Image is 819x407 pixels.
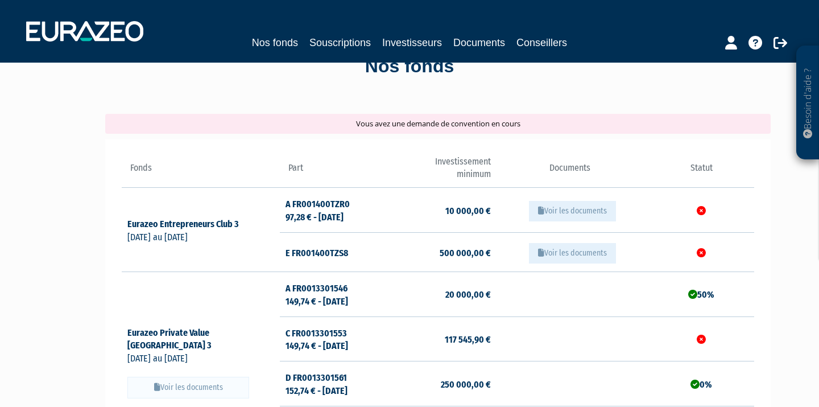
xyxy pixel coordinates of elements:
div: Vous avez une demande de convention en cours [105,114,771,134]
td: 20 000,00 € [385,272,490,316]
button: Voir les documents [529,201,616,221]
th: Fonds [122,155,280,188]
a: Nos fonds [252,35,298,51]
td: E FR001400TZS8 [280,232,385,272]
td: 250 000,00 € [385,361,490,406]
a: Investisseurs [382,35,442,51]
td: D FR0013301561 152,74 € - [DATE] [280,361,385,406]
td: 10 000,00 € [385,188,490,233]
img: 1732889491-logotype_eurazeo_blanc_rvb.png [26,21,143,42]
span: [DATE] au [DATE] [127,232,188,242]
a: Eurazeo Entrepreneurs Club 3 [127,219,249,229]
a: Documents [453,35,505,51]
p: Besoin d'aide ? [801,52,814,154]
button: Voir les documents [127,377,249,398]
a: Souscriptions [309,35,371,51]
td: 500 000,00 € [385,232,490,272]
th: Investissement minimum [385,155,490,188]
td: A FR0013301546 149,74 € - [DATE] [280,272,385,316]
td: C FR0013301553 149,74 € - [DATE] [280,316,385,361]
th: Documents [491,155,649,188]
span: [DATE] au [DATE] [127,353,188,364]
th: Statut [649,155,754,188]
div: Nos fonds [85,54,734,80]
td: 117 545,90 € [385,316,490,361]
td: A FR001400TZR0 97,28 € - [DATE] [280,188,385,233]
a: Conseillers [516,35,567,51]
a: Eurazeo Private Value [GEOGRAPHIC_DATA] 3 [127,327,222,351]
td: 50% [649,272,754,316]
button: Voir les documents [529,243,616,264]
td: 0% [649,361,754,406]
th: Part [280,155,385,188]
